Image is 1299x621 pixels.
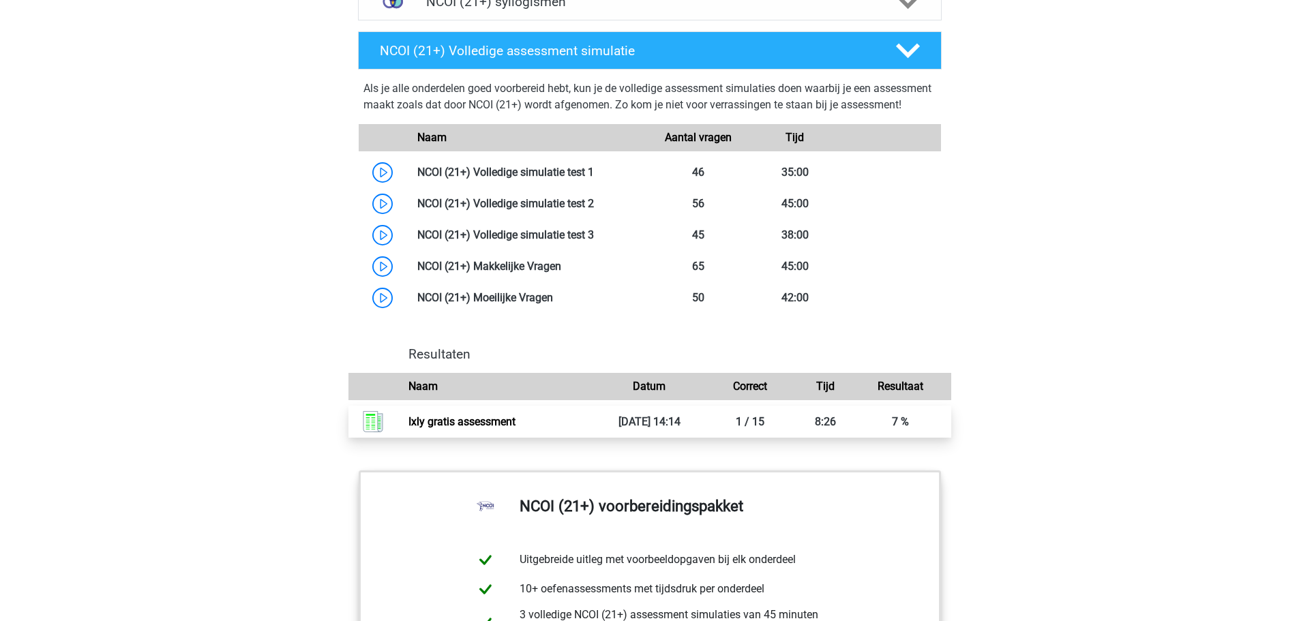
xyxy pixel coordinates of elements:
[407,227,650,243] div: NCOI (21+) Volledige simulatie test 3
[408,415,516,428] a: Ixly gratis assessment
[398,378,599,395] div: Naam
[407,130,650,146] div: Naam
[380,43,874,59] h4: NCOI (21+) Volledige assessment simulatie
[363,80,936,119] div: Als je alle onderdelen goed voorbereid hebt, kun je de volledige assessment simulaties doen waarb...
[407,290,650,306] div: NCOI (21+) Moeilijke Vragen
[353,31,947,70] a: NCOI (21+) Volledige assessment simulatie
[700,378,800,395] div: Correct
[408,346,940,362] h4: Resultaten
[407,258,650,275] div: NCOI (21+) Makkelijke Vragen
[599,378,700,395] div: Datum
[407,196,650,212] div: NCOI (21+) Volledige simulatie test 2
[407,164,650,181] div: NCOI (21+) Volledige simulatie test 1
[850,378,951,395] div: Resultaat
[747,130,843,146] div: Tijd
[649,130,746,146] div: Aantal vragen
[800,378,850,395] div: Tijd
